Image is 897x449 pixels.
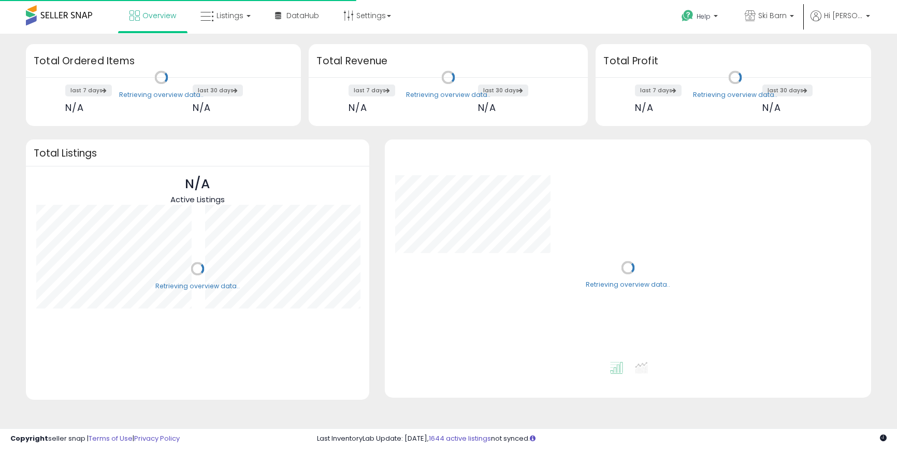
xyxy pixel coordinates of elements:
[134,433,180,443] a: Privacy Policy
[142,10,176,21] span: Overview
[693,90,777,100] div: Retrieving overview data..
[811,10,870,34] a: Hi [PERSON_NAME]
[681,9,694,22] i: Get Help
[10,433,48,443] strong: Copyright
[406,90,490,100] div: Retrieving overview data..
[89,433,133,443] a: Terms of Use
[10,434,180,444] div: seller snap | |
[697,12,711,21] span: Help
[758,10,787,21] span: Ski Barn
[530,435,536,442] i: Click here to read more about un-synced listings.
[673,2,728,34] a: Help
[586,280,670,290] div: Retrieving overview data..
[119,90,204,100] div: Retrieving overview data..
[286,10,319,21] span: DataHub
[824,10,863,21] span: Hi [PERSON_NAME]
[155,282,240,291] div: Retrieving overview data..
[216,10,243,21] span: Listings
[429,433,491,443] a: 1644 active listings
[317,434,887,444] div: Last InventoryLab Update: [DATE], not synced.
